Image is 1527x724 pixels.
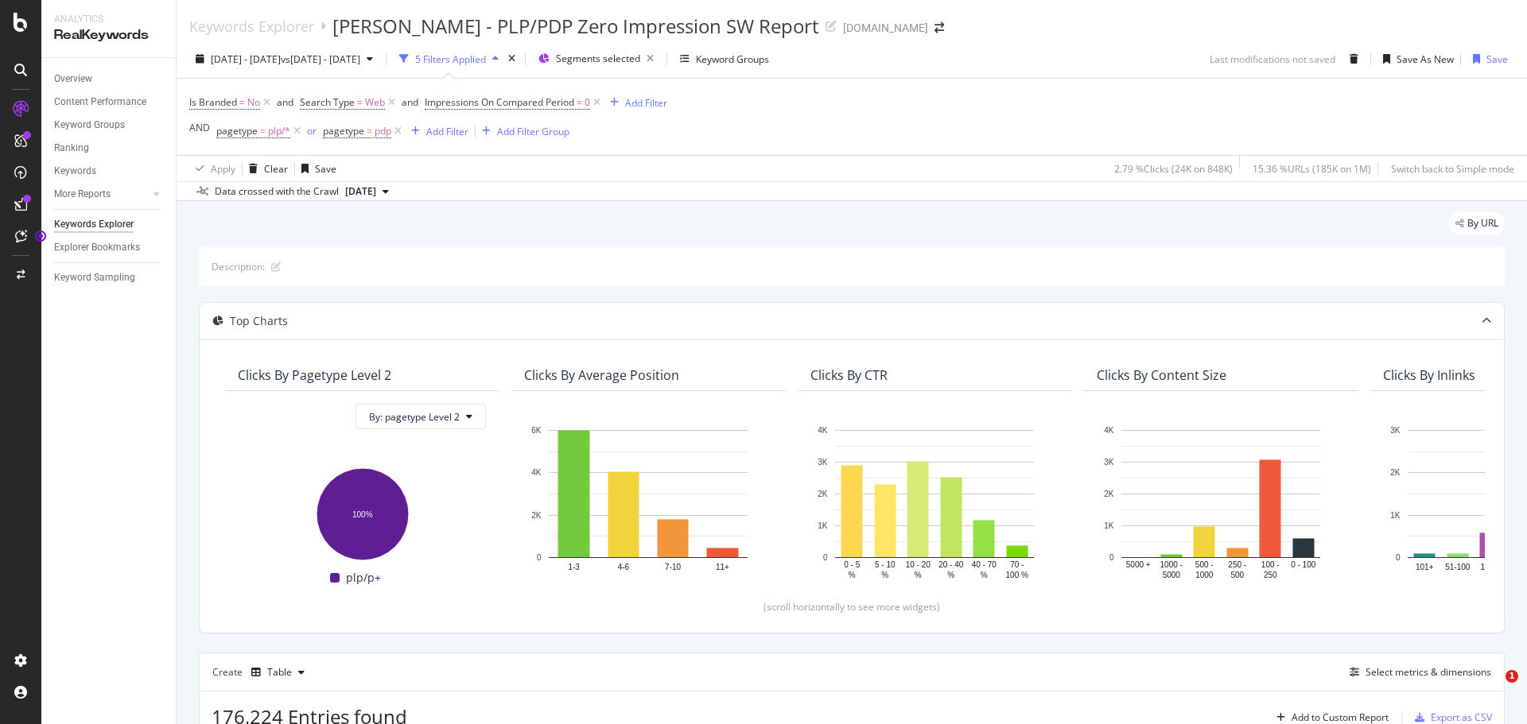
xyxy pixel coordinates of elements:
button: Add Filter [604,93,667,112]
text: 5 - 10 [875,560,896,569]
div: A chart. [1097,422,1345,582]
div: Clicks By Average Position [524,367,679,383]
div: 5 Filters Applied [415,52,486,66]
span: 1 [1506,670,1518,683]
svg: A chart. [524,422,772,582]
text: 2K [1390,468,1401,477]
div: Keywords [54,163,96,180]
div: Select metrics & dimensions [1366,665,1491,679]
div: Keyword Sampling [54,269,135,286]
text: 100 - [1261,560,1280,569]
button: Segments selected [532,46,660,72]
text: 0 [537,553,542,562]
text: 3K [1390,426,1401,435]
div: [PERSON_NAME] - PLP/PDP Zero Impression SW Report [332,13,819,40]
svg: A chart. [810,422,1059,582]
text: 500 - [1195,560,1214,569]
text: 101+ [1416,562,1434,571]
button: Save [1467,46,1508,72]
span: 2025 Jul. 26th [345,184,376,199]
div: and [277,95,293,109]
text: 0 [823,553,828,562]
text: 500 [1230,571,1244,579]
span: = [260,124,266,137]
a: Keyword Sampling [54,269,165,286]
span: Segments selected [556,52,640,65]
text: 0 - 5 [844,560,860,569]
text: % [849,571,856,579]
button: [DATE] - [DATE]vs[DATE] - [DATE] [189,46,379,72]
text: 1K [1390,510,1401,519]
text: 4-6 [618,562,630,571]
div: [DOMAIN_NAME] [843,20,928,36]
text: 2K [1104,490,1114,498]
div: Save [1486,52,1508,66]
text: 11+ [716,562,729,571]
div: Overview [54,71,92,87]
div: Clicks By Content Size [1097,367,1226,383]
button: Apply [189,156,235,181]
div: Content Performance [54,94,146,110]
text: 2K [531,510,542,519]
div: Add Filter [625,96,667,110]
text: 4K [531,468,542,477]
div: Keywords Explorer [189,17,314,35]
span: = [239,95,245,109]
button: Switch back to Simple mode [1385,156,1514,181]
text: % [881,571,888,579]
div: Analytics [54,13,163,26]
text: 100% [352,509,373,518]
div: AND [189,121,210,134]
span: pagetype [216,124,258,137]
span: Is Branded [189,95,237,109]
span: pdp [375,120,391,142]
div: 2.79 % Clicks ( 24K on 848K ) [1114,162,1233,176]
span: vs [DATE] - [DATE] [281,52,360,66]
button: Save [295,156,336,181]
button: AND [189,120,210,135]
text: 5000 + [1126,560,1151,569]
text: 100 % [1006,571,1028,579]
button: Select metrics & dimensions [1343,663,1491,682]
a: Explorer Bookmarks [54,239,165,256]
div: Data crossed with the Crawl [215,184,339,199]
span: [DATE] - [DATE] [211,52,281,66]
span: Impressions On Compared Period [425,95,574,109]
div: Add to Custom Report [1292,713,1389,722]
div: arrow-right-arrow-left [934,22,944,33]
text: 1K [818,521,828,530]
text: 16-50 [1480,562,1501,571]
text: 4K [818,426,828,435]
text: 51-100 [1445,562,1471,571]
text: 1000 - [1160,560,1183,569]
button: and [402,95,418,110]
a: More Reports [54,186,149,203]
button: Add Filter [405,122,468,141]
text: % [947,571,954,579]
text: 3K [818,458,828,467]
text: 20 - 40 [938,560,964,569]
text: 40 - 70 [972,560,997,569]
a: Overview [54,71,165,87]
div: Create [212,660,311,685]
text: 3K [1104,458,1114,467]
span: = [357,95,363,109]
div: Clear [264,162,288,176]
button: Clear [243,156,288,181]
text: 250 - [1228,560,1246,569]
span: = [577,95,582,109]
div: Keywords Explorer [54,216,134,233]
span: plp/* [268,120,290,142]
button: Save As New [1377,46,1454,72]
div: RealKeywords [54,26,163,45]
button: Add Filter Group [476,122,569,141]
text: 10 - 20 [906,560,931,569]
span: pagetype [323,124,364,137]
div: Clicks By pagetype Level 2 [238,367,391,383]
span: No [247,91,260,114]
button: [DATE] [339,182,395,201]
text: 0 - 100 [1291,560,1316,569]
div: Save As New [1397,52,1454,66]
div: Table [267,668,292,677]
